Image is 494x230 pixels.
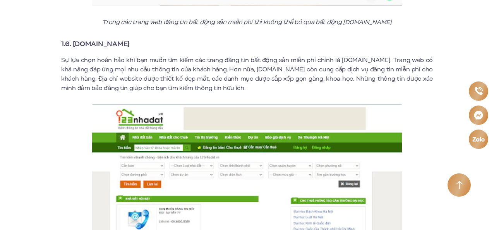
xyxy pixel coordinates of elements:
[474,111,483,120] img: Messenger icon
[61,39,130,49] strong: 1.6. [DOMAIN_NAME]
[474,87,482,95] img: Phone icon
[61,55,433,93] p: Sự lựa chọn hoàn hảo khi bạn muốn tìm kiếm các trang đăng tin bất động sản miễn phí chính là [DOM...
[456,181,463,190] img: Arrow icon
[472,137,485,142] img: Zalo icon
[102,18,392,26] em: Trong các trang web đăng tin bất động sản miễn phí thì không thể bỏ qua bất động [DOMAIN_NAME]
